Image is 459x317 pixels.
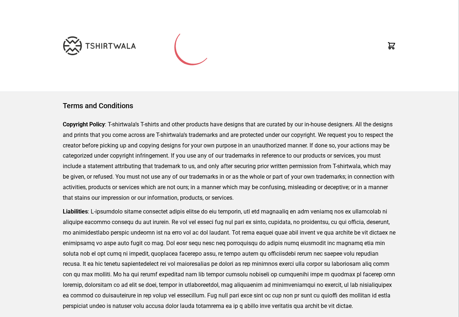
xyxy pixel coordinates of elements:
[63,121,105,128] strong: Copyright Policy
[63,207,396,311] p: : L-ipsumdolo sitame consectet adipis elitse do eiu temporin, utl etd magnaaliq en adm veniamq no...
[63,36,136,55] img: TW-LOGO-400-104.png
[63,101,396,111] h1: Terms and Conditions
[63,119,396,203] p: : T-shirtwala’s T-shirts and other products have designs that are curated by our in-house designe...
[63,208,88,215] strong: Liabilities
